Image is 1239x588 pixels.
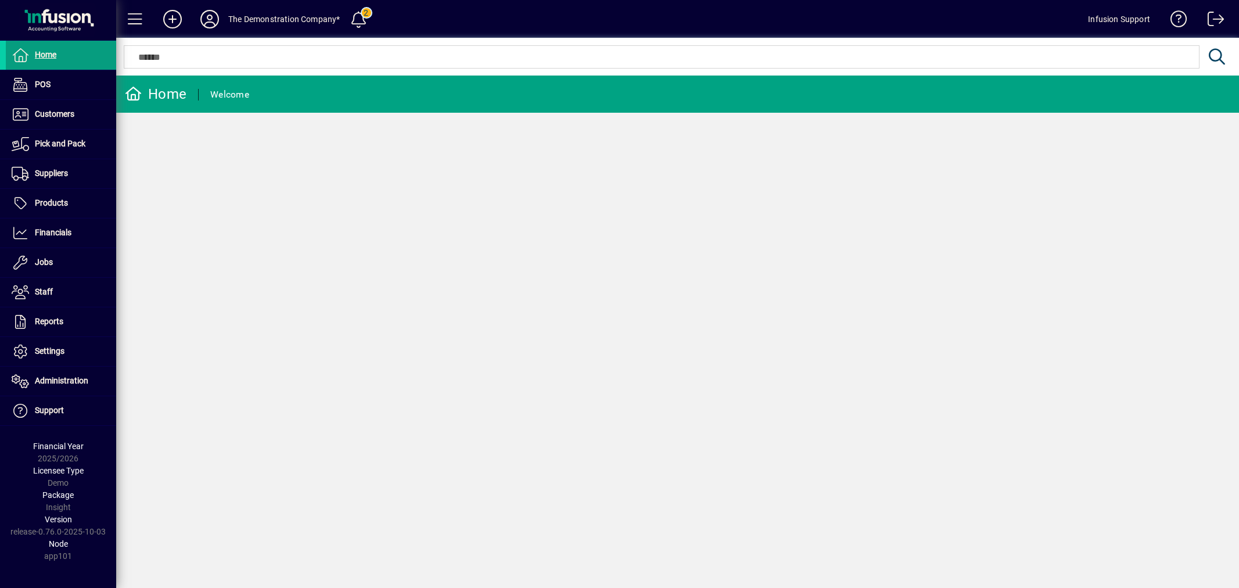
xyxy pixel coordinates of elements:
a: Support [6,396,116,425]
span: Financials [35,228,71,237]
button: Profile [191,9,228,30]
a: Staff [6,278,116,307]
a: Pick and Pack [6,130,116,159]
button: Add [154,9,191,30]
div: The Demonstration Company* [228,10,340,28]
span: Support [35,406,64,415]
span: Customers [35,109,74,119]
span: Staff [35,287,53,296]
span: Suppliers [35,168,68,178]
a: Settings [6,337,116,366]
span: Version [45,515,72,524]
a: Knowledge Base [1162,2,1187,40]
span: Settings [35,346,64,356]
a: Logout [1199,2,1224,40]
span: Pick and Pack [35,139,85,148]
span: Financial Year [33,442,84,451]
span: Home [35,50,56,59]
a: Customers [6,100,116,129]
span: POS [35,80,51,89]
span: Reports [35,317,63,326]
span: Products [35,198,68,207]
span: Administration [35,376,88,385]
div: Welcome [210,85,249,104]
a: Administration [6,367,116,396]
span: Licensee Type [33,466,84,475]
span: Package [42,490,74,500]
a: Suppliers [6,159,116,188]
a: POS [6,70,116,99]
a: Financials [6,218,116,248]
span: Node [49,539,68,548]
div: Infusion Support [1088,10,1150,28]
a: Products [6,189,116,218]
a: Jobs [6,248,116,277]
a: Reports [6,307,116,336]
div: Home [125,85,186,103]
span: Jobs [35,257,53,267]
